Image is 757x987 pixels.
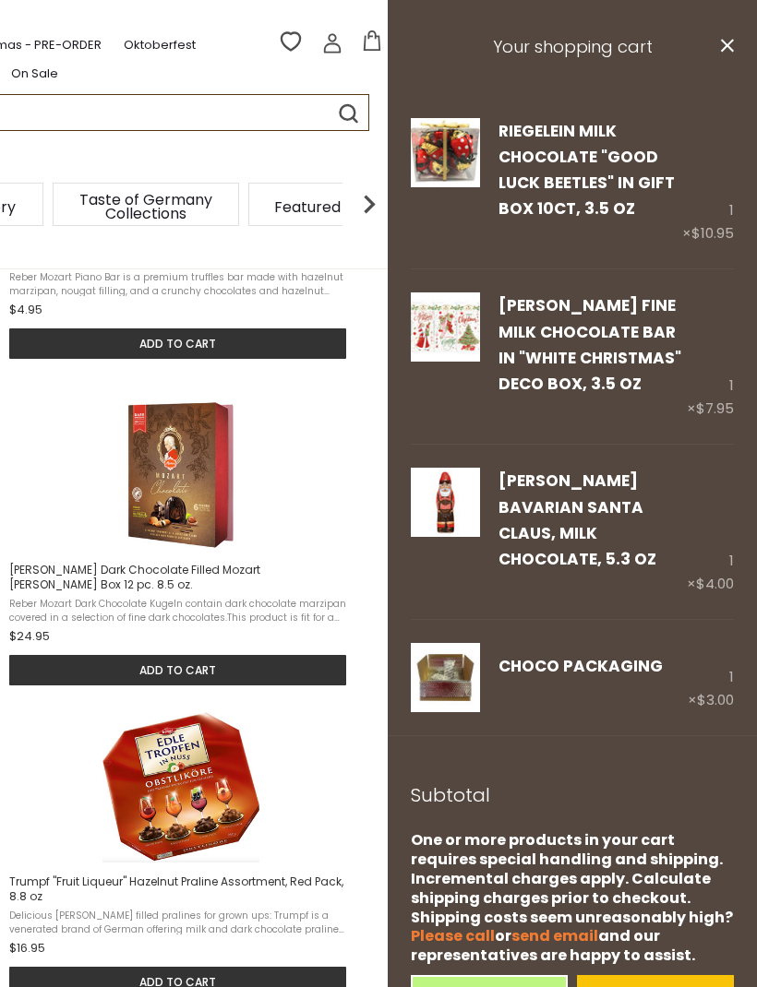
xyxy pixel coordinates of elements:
span: Reber Mozart Dark Chocolate Kugeln contain dark chocolate marzipan covered in a selection of fine... [9,597,348,623]
a: Reber Dark Chocolate Filled Mozart Kugel Box 12 pc. 8.5 oz. [9,397,353,685]
a: [PERSON_NAME] Fine Milk Chocolate Bar in "White Christmas" Deco Box, 3.5 oz [499,294,681,395]
img: Heidel Fine Milk Chocolate Bar in "White Christmas" Deco Box, 3.5 oz [411,292,480,362]
a: Riegelein Milk Chocolate "Good Luck Beetles" in Gift Box 10ct, 3.5 oz [411,118,480,246]
button: Add to cart [9,328,346,359]
span: Delicious [PERSON_NAME] filled pralines for grown ups: Trumpf is a venerated brand of German offe... [9,909,348,934]
a: On Sale [11,64,58,84]
span: $10.95 [691,223,734,243]
a: Heidel Fine Milk Chocolate Bar in "White Christmas" Deco Box, 3.5 oz [411,292,480,421]
span: $3.00 [697,690,734,709]
a: Oktoberfest [124,35,196,55]
img: CHOCO Packaging [411,643,480,712]
span: Subtotal [411,782,490,808]
div: 1 × [682,118,734,246]
div: 1 × [688,643,734,712]
span: $7.95 [696,398,734,418]
a: Taste of Germany Collections [72,193,220,220]
img: Riegelein Milk Chocolate "Good Luck Beetles" in Gift Box 10ct, 3.5 oz [411,118,480,187]
a: CHOCO Packaging [499,655,663,677]
div: One or more products in your cart requires special handling and shipping. Incremental charges app... [411,831,734,966]
span: $16.95 [9,939,45,957]
a: Please call [411,925,495,946]
a: Riegelein Milk Chocolate "Good Luck Beetles" in Gift Box 10ct, 3.5 oz [499,120,675,220]
span: Reber Mozart Piano Bar is a premium truffles bar made with hazelnut marzipan, nougat filling, and... [9,270,348,296]
img: Klett Chocolate Bavarian Santa Claus [411,468,480,537]
div: 1 × [687,292,734,421]
span: $4.95 [9,301,42,319]
span: Trumpf "Fruit Liqueur" Hazelnut Praline Assortment, Red Pack, 8.8 oz [9,874,348,904]
span: $4.00 [696,574,734,593]
img: Trumpf "Fruit Liqueur" Hazelnut Praline Assortment, Red Pack, 8.8 oz [102,708,259,865]
a: send email [511,925,598,946]
a: [PERSON_NAME] Bavarian Santa Claus, Milk Chocolate, 5.3 oz [499,470,656,570]
button: Add to cart [9,655,346,685]
a: Klett Chocolate Bavarian Santa Claus [411,468,480,596]
img: next arrow [351,185,388,222]
span: [PERSON_NAME] Dark Chocolate Filled Mozart [PERSON_NAME] Box 12 pc. 8.5 oz. [9,563,348,592]
div: 1 × [687,468,734,596]
a: Featured Products [274,200,410,214]
span: $24.95 [9,627,50,646]
img: Reber Dark Chocolate Mozart Kugeln 6 pack [102,397,259,553]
